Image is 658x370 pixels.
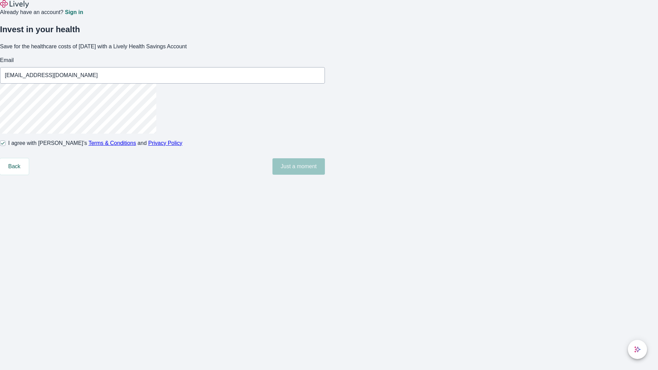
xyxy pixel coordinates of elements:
[628,340,647,359] button: chat
[65,10,83,15] a: Sign in
[148,140,183,146] a: Privacy Policy
[8,139,182,147] span: I agree with [PERSON_NAME]’s and
[88,140,136,146] a: Terms & Conditions
[634,346,641,353] svg: Lively AI Assistant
